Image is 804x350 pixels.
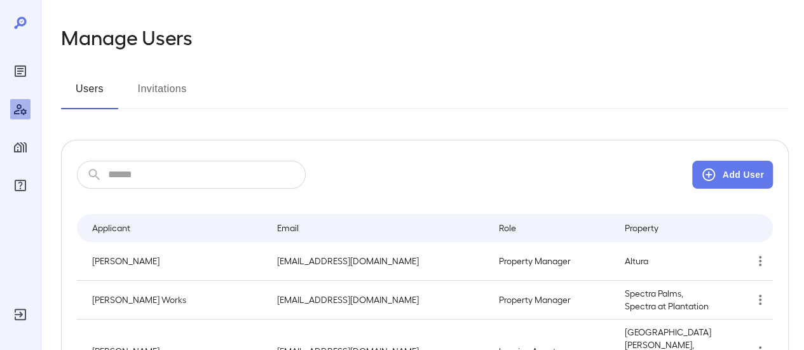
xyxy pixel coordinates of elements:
div: FAQ [10,175,31,196]
div: Manage Users [10,99,31,119]
th: Property [615,214,725,242]
p: [EMAIL_ADDRESS][DOMAIN_NAME] [277,293,478,306]
button: Users [61,79,118,109]
th: Applicant [77,214,267,242]
p: Property Manager [499,293,604,306]
th: Role [489,214,615,242]
p: [PERSON_NAME] Works [92,293,257,306]
p: Spectra Palms, Spectra at Plantation [625,287,714,313]
button: Add User [692,161,773,189]
h2: Manage Users [61,25,193,48]
div: Manage Properties [10,137,31,158]
button: Invitations [133,79,191,109]
p: Property Manager [499,255,604,267]
th: Email [267,214,488,242]
p: [EMAIL_ADDRESS][DOMAIN_NAME] [277,255,478,267]
p: Altura [625,255,714,267]
p: [PERSON_NAME] [92,255,257,267]
div: Reports [10,61,31,81]
div: Log Out [10,304,31,325]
